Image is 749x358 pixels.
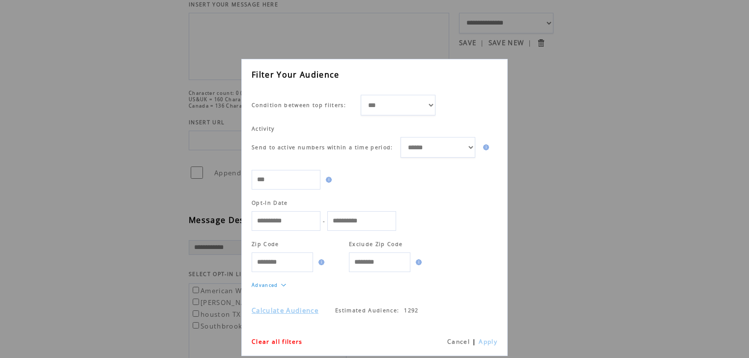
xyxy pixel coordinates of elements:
[252,69,340,80] span: Filter Your Audience
[252,306,318,315] a: Calculate Audience
[480,144,489,150] img: help.gif
[252,144,393,151] span: Send to active numbers within a time period:
[447,337,470,346] a: Cancel
[404,307,418,314] span: 1292
[252,337,303,346] a: Clear all filters
[349,241,403,248] span: Exclude Zip Code
[252,199,288,206] span: Opt-In Date
[335,307,399,314] span: Estimated Audience:
[252,241,279,248] span: Zip Code
[252,125,275,132] span: Activity
[252,102,346,109] span: Condition between top filters:
[479,337,497,346] a: Apply
[252,282,278,288] a: Advanced
[413,259,422,265] img: help.gif
[316,259,324,265] img: help.gif
[323,177,332,183] img: help.gif
[472,337,476,346] span: |
[323,218,325,224] span: -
